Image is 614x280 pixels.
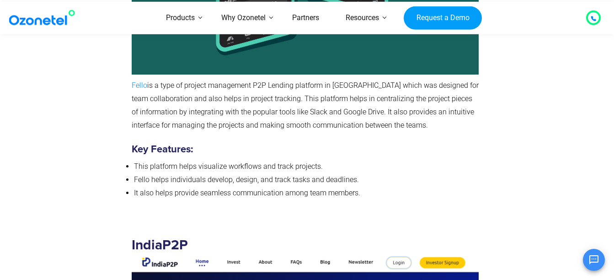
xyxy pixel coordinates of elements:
[132,81,479,129] span: is a type of project management P2P Lending platform in [GEOGRAPHIC_DATA] which was designed for ...
[132,81,147,90] a: Fello
[583,249,605,271] button: Open chat
[279,2,332,34] a: Partners
[134,175,359,184] span: Fello helps individuals develop, design, and track tasks and deadlines.
[134,162,323,171] span: This platform helps visualize workflows and track projects.
[132,145,193,155] strong: Key Features:
[134,188,360,197] span: It also helps provide seamless communication among team members.
[208,2,279,34] a: Why Ozonetel
[404,6,482,30] a: Request a Demo
[332,2,392,34] a: Resources
[153,2,208,34] a: Products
